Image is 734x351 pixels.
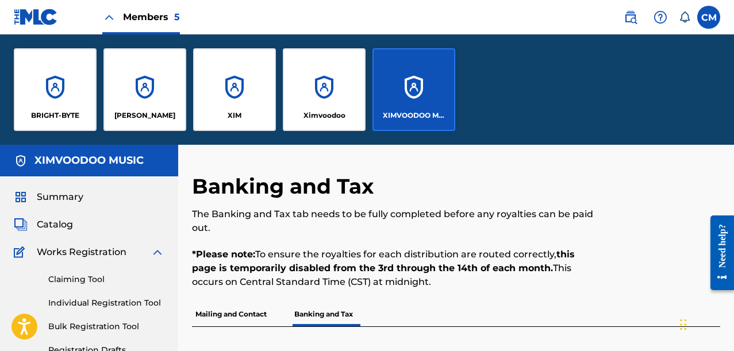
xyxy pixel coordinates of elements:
img: Summary [14,190,28,204]
h2: Banking and Tax [192,173,379,199]
span: Works Registration [37,245,126,259]
img: search [624,10,637,24]
a: Accounts[PERSON_NAME] [103,48,186,131]
img: Close [102,10,116,24]
img: Catalog [14,218,28,232]
a: Bulk Registration Tool [48,321,164,333]
h5: XIMVOODOO MUSIC [34,154,144,167]
a: AccountsXimvoodoo [283,48,366,131]
img: expand [151,245,164,259]
p: To ensure the royalties for each distribution are routed correctly, This occurs on Central Standa... [192,248,599,289]
p: Ximvoodoo [303,110,345,121]
a: SummarySummary [14,190,83,204]
p: XIM [228,110,241,121]
span: Summary [37,190,83,204]
p: BRIGHT-BYTE [31,110,79,121]
p: Cheryl Morey [114,110,175,121]
a: Public Search [619,6,642,29]
strong: *Please note: [192,249,255,260]
img: Works Registration [14,245,29,259]
a: Claiming Tool [48,273,164,286]
span: Catalog [37,218,73,232]
span: 5 [174,11,180,22]
div: User Menu [697,6,720,29]
iframe: Chat Widget [677,296,734,351]
div: Notifications [679,11,690,23]
p: The Banking and Tax tab needs to be fully completed before any royalties can be paid out. [192,207,599,235]
a: AccountsBRIGHT-BYTE [14,48,97,131]
div: Drag [680,307,687,342]
a: Individual Registration Tool [48,297,164,309]
p: Banking and Tax [291,302,356,326]
p: XIMVOODOO MUSIC [383,110,445,121]
img: help [654,10,667,24]
iframe: Resource Center [702,206,734,299]
a: AccountsXIMVOODOO MUSIC [372,48,455,131]
a: CatalogCatalog [14,218,73,232]
div: Help [649,6,672,29]
img: MLC Logo [14,9,58,25]
a: AccountsXIM [193,48,276,131]
img: Accounts [14,154,28,168]
p: Mailing and Contact [192,302,270,326]
span: Members [123,10,180,24]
